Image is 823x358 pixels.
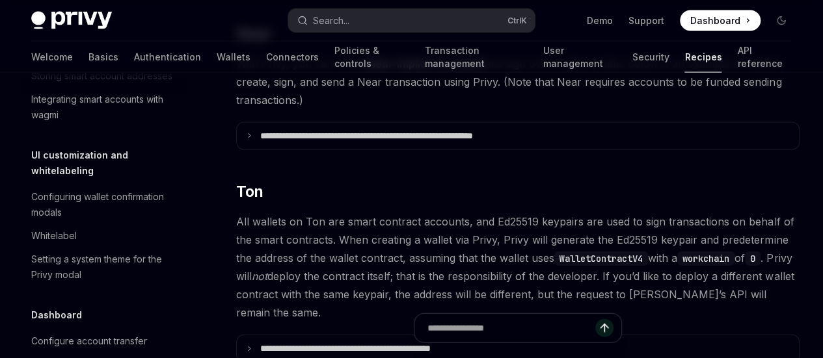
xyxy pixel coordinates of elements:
div: Setting a system theme for the Privy modal [31,251,180,283]
h5: UI customization and whitelabeling [31,147,187,179]
span: All wallets on Ton are smart contract accounts, and Ed25519 keypairs are used to sign transaction... [236,212,800,322]
code: WalletContractV4 [554,251,648,266]
input: Ask a question... [427,313,595,342]
div: Whitelabel [31,228,77,244]
a: Support [628,14,664,27]
a: Welcome [31,42,73,73]
a: Basics [88,42,118,73]
a: Wallets [217,42,250,73]
a: Transaction management [424,42,527,73]
a: User management [543,42,617,73]
div: Integrating smart accounts with wagmi [31,92,180,123]
a: Setting a system theme for the Privy modal [21,248,187,287]
a: Dashboard [680,10,761,31]
code: 0 [745,251,761,266]
div: Configure account transfer [31,333,147,349]
a: Configuring wallet confirmation modals [21,185,187,224]
img: dark logo [31,12,112,30]
a: Whitelabel [21,224,187,248]
a: Configure account transfer [21,329,187,353]
div: Configuring wallet confirmation modals [31,189,180,220]
button: Send message [595,318,614,337]
code: workchain [677,251,735,266]
button: Toggle dark mode [771,10,792,31]
a: Authentication [134,42,201,73]
span: Ton [236,181,263,202]
a: Policies & controls [334,42,409,73]
a: Security [632,42,669,73]
button: Open search [288,9,535,32]
div: Search... [313,13,349,29]
h5: Dashboard [31,307,82,323]
a: Integrating smart accounts with wagmi [21,88,187,127]
em: not [252,270,267,283]
a: Recipes [684,42,722,73]
span: Ctrl K [507,16,527,26]
a: API reference [737,42,792,73]
span: Dashboard [690,14,740,27]
a: Demo [587,14,613,27]
a: Connectors [266,42,319,73]
span: With Privy, you can create and sign over arbitrary data. Below is an example of how to create, si... [236,55,800,109]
